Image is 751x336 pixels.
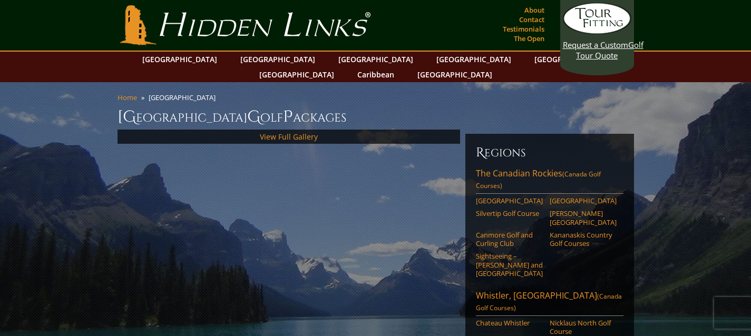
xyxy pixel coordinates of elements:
[149,93,220,102] li: [GEOGRAPHIC_DATA]
[476,319,543,327] a: Chateau Whistler
[511,31,547,46] a: The Open
[550,209,617,226] a: [PERSON_NAME][GEOGRAPHIC_DATA]
[476,290,623,316] a: Whistler, [GEOGRAPHIC_DATA](Canada Golf Courses)
[476,231,543,248] a: Canmore Golf and Curling Club
[550,231,617,248] a: Kananaskis Country Golf Courses
[235,52,320,67] a: [GEOGRAPHIC_DATA]
[476,209,543,218] a: Silvertip Golf Course
[412,67,498,82] a: [GEOGRAPHIC_DATA]
[529,52,615,67] a: [GEOGRAPHIC_DATA]
[260,132,318,142] a: View Full Gallery
[550,319,617,336] a: Nicklaus North Golf Course
[247,106,260,127] span: G
[118,106,634,127] h1: [GEOGRAPHIC_DATA] olf ackages
[516,12,547,27] a: Contact
[522,3,547,17] a: About
[352,67,399,82] a: Caribbean
[118,93,137,102] a: Home
[550,196,617,205] a: [GEOGRAPHIC_DATA]
[500,22,547,36] a: Testimonials
[431,52,516,67] a: [GEOGRAPHIC_DATA]
[137,52,222,67] a: [GEOGRAPHIC_DATA]
[563,39,628,50] span: Request a Custom
[476,196,543,205] a: [GEOGRAPHIC_DATA]
[476,167,623,194] a: The Canadian Rockies(Canada Golf Courses)
[283,106,293,127] span: P
[563,3,631,61] a: Request a CustomGolf Tour Quote
[476,144,623,161] h6: Regions
[254,67,339,82] a: [GEOGRAPHIC_DATA]
[476,252,543,278] a: Sightseeing – [PERSON_NAME] and [GEOGRAPHIC_DATA]
[333,52,418,67] a: [GEOGRAPHIC_DATA]
[476,170,601,190] span: (Canada Golf Courses)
